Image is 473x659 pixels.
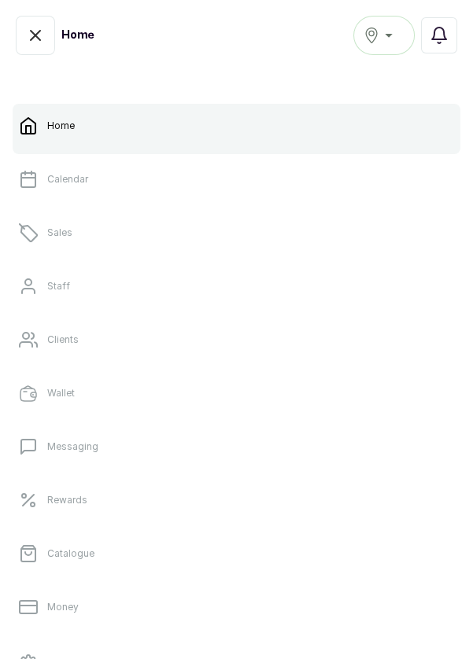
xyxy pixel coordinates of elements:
a: Wallet [13,371,460,415]
p: Sales [47,226,72,239]
a: Money [13,585,460,629]
a: Catalogue [13,532,460,576]
p: Calendar [47,173,88,186]
p: Rewards [47,494,87,506]
a: Calendar [13,157,460,201]
p: Messaging [47,440,98,453]
a: Staff [13,264,460,308]
p: Catalogue [47,547,94,560]
p: Staff [47,280,70,293]
p: Money [47,601,79,613]
a: Messaging [13,425,460,469]
h1: Home [61,28,94,43]
a: Clients [13,318,460,362]
p: Home [47,120,75,132]
a: Rewards [13,478,460,522]
a: Home [13,104,460,148]
p: Clients [47,333,79,346]
p: Wallet [47,387,75,399]
a: Sales [13,211,460,255]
